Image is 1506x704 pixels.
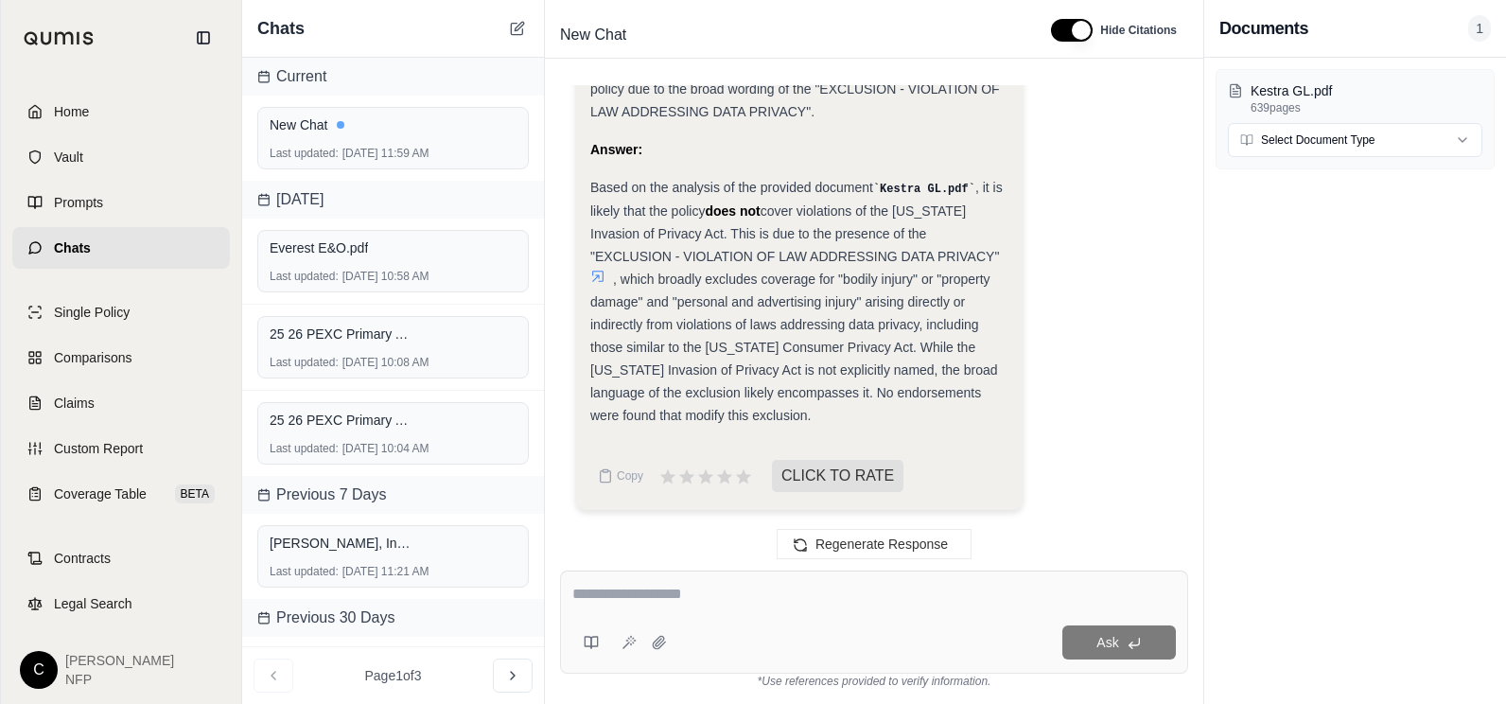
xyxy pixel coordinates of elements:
[12,291,230,333] a: Single Policy
[270,534,412,553] span: [PERSON_NAME], Inc - Policy - PLM-CB-SF0EEOKH6-003.pdf
[54,594,132,613] span: Legal Search
[12,382,230,424] a: Claims
[590,457,651,495] button: Copy
[1468,15,1491,42] span: 1
[20,651,58,689] div: C
[1096,635,1118,650] span: Ask
[772,460,903,492] span: CLICK TO RATE
[705,203,760,219] strong: does not
[270,325,412,343] span: 25 26 PEXC Primary Allianz Policy - Eos Fitness.pdf
[24,31,95,45] img: Qumis Logo
[12,337,230,378] a: Comparisons
[175,484,215,503] span: BETA
[257,15,305,42] span: Chats
[1251,100,1482,115] p: 639 pages
[590,180,873,195] span: Based on the analysis of the provided document
[12,182,230,223] a: Prompts
[12,583,230,625] a: Legal Search
[270,441,517,456] div: [DATE] 10:04 AM
[54,484,147,503] span: Coverage Table
[1251,81,1482,100] p: Kestra GL.pdf
[270,115,517,134] div: New Chat
[242,58,544,96] div: Current
[270,564,339,579] span: Last updated:
[242,476,544,514] div: Previous 7 Days
[12,537,230,579] a: Contracts
[65,651,174,670] span: [PERSON_NAME]
[54,348,131,367] span: Comparisons
[270,269,339,284] span: Last updated:
[54,439,143,458] span: Custom Report
[1228,81,1482,115] button: Kestra GL.pdf639pages
[1219,15,1308,42] h3: Documents
[590,203,999,264] span: cover violations of the [US_STATE] Invasion of Privacy Act. This is due to the presence of the "E...
[270,146,517,161] div: [DATE] 11:59 AM
[54,148,83,167] span: Vault
[54,394,95,413] span: Claims
[270,441,339,456] span: Last updated:
[65,670,174,689] span: NFP
[270,238,368,257] span: Everest E&O.pdf
[506,17,529,40] button: New Chat
[270,355,517,370] div: [DATE] 10:08 AM
[365,666,422,685] span: Page 1 of 3
[54,238,91,257] span: Chats
[270,146,339,161] span: Last updated:
[590,272,998,423] span: , which broadly excludes coverage for "bodily injury" or "property damage" and "personal and adve...
[270,564,517,579] div: [DATE] 11:21 AM
[270,411,412,430] span: 25 26 PEXC Primary Allianz Policy - Runoff Endt - Eos Fitness.pdf
[873,183,975,196] code: Kestra GL.pdf
[1062,625,1176,660] button: Ask
[188,23,219,53] button: Collapse sidebar
[12,91,230,132] a: Home
[54,102,89,121] span: Home
[242,599,544,637] div: Previous 30 Days
[12,227,230,269] a: Chats
[270,355,339,370] span: Last updated:
[552,20,634,50] span: New Chat
[54,193,103,212] span: Prompts
[54,303,130,322] span: Single Policy
[54,549,111,568] span: Contracts
[560,674,1188,689] div: *Use references provided to verify information.
[12,136,230,178] a: Vault
[270,269,517,284] div: [DATE] 10:58 AM
[815,537,948,552] span: Regenerate Response
[777,529,972,559] button: Regenerate Response
[12,473,230,515] a: Coverage TableBETA
[242,181,544,219] div: [DATE]
[590,180,1003,219] span: , it is likely that the policy
[590,142,642,157] strong: Answer:
[617,468,643,484] span: Copy
[12,428,230,469] a: Custom Report
[1100,23,1177,38] span: Hide Citations
[552,20,1028,50] div: Edit Title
